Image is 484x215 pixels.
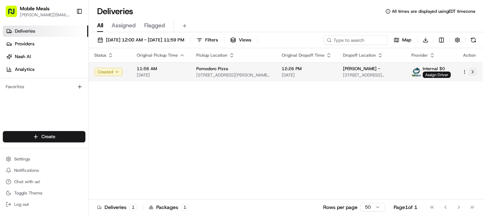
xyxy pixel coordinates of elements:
span: [PERSON_NAME] - [343,66,380,72]
button: Create [3,131,85,142]
button: Map [390,35,415,45]
span: Nash AI [15,53,31,60]
span: Assigned [112,21,136,30]
span: All [97,21,103,30]
span: Pomodoro Pizza [196,66,228,72]
span: Assign Driver [423,72,451,78]
span: Notifications [14,168,39,173]
a: Providers [3,38,88,50]
input: Clear [18,46,117,53]
span: Original Dropoff Time [282,52,325,58]
span: Original Pickup Time [137,52,178,58]
span: Flagged [144,21,165,30]
div: Start new chat [24,68,116,75]
button: Settings [3,154,85,164]
button: Filters [193,35,221,45]
a: Deliveries [3,26,88,37]
button: Start new chat [120,70,129,78]
img: 1736555255976-a54dd68f-1ca7-489b-9aae-adbdc363a1c4 [7,68,20,80]
span: Provider [411,52,428,58]
div: Deliveries [97,204,137,211]
span: Log out [14,202,29,207]
span: Map [402,37,411,43]
h1: Deliveries [97,6,133,17]
a: Powered byPylon [50,120,86,125]
span: Deliveries [15,28,35,34]
img: Nash [7,7,21,21]
input: Type to search [324,35,388,45]
span: [STREET_ADDRESS][PERSON_NAME] [343,72,400,78]
span: 11:56 AM [137,66,185,72]
span: API Documentation [67,103,114,110]
p: Welcome 👋 [7,28,129,40]
button: Mobile Meals[PERSON_NAME][EMAIL_ADDRESS][DOMAIN_NAME] [3,3,73,20]
span: Analytics [15,66,34,73]
a: Analytics [3,64,88,75]
span: Toggle Theme [14,190,43,196]
img: MM.png [412,67,421,77]
button: Chat with us! [3,177,85,187]
span: Chat with us! [14,179,40,185]
button: Refresh [468,35,478,45]
span: Views [239,37,251,43]
div: Page 1 of 1 [394,204,417,211]
span: [DATE] [282,72,332,78]
span: [DATE] 12:00 AM - [DATE] 11:59 PM [106,37,184,43]
div: Packages [149,204,189,211]
a: 📗Knowledge Base [4,100,57,113]
div: Action [462,52,477,58]
span: All times are displayed using EDT timezone [392,9,475,14]
div: 1 [181,204,189,210]
p: Rows per page [323,204,358,211]
button: Toggle Theme [3,188,85,198]
button: Mobile Meals [20,5,50,12]
span: Settings [14,156,30,162]
button: Notifications [3,165,85,175]
span: Pickup Location [196,52,227,58]
span: Status [94,52,106,58]
div: 1 [129,204,137,210]
div: We're available if you need us! [24,75,90,80]
div: 📗 [7,103,13,109]
span: Internal $0 [423,66,445,72]
a: Nash AI [3,51,88,62]
a: 💻API Documentation [57,100,117,113]
button: Log out [3,199,85,209]
span: Providers [15,41,34,47]
span: [DATE] [137,72,185,78]
span: Knowledge Base [14,103,54,110]
button: Created [94,68,123,76]
div: Favorites [3,81,85,92]
div: 💻 [60,103,66,109]
button: [PERSON_NAME][EMAIL_ADDRESS][DOMAIN_NAME] [20,12,71,18]
span: Filters [205,37,218,43]
span: [STREET_ADDRESS][PERSON_NAME][PERSON_NAME] [196,72,270,78]
span: 12:26 PM [282,66,332,72]
span: Pylon [71,120,86,125]
span: Dropoff Location [343,52,376,58]
button: Views [227,35,254,45]
button: [DATE] 12:00 AM - [DATE] 11:59 PM [94,35,187,45]
span: Create [41,134,55,140]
